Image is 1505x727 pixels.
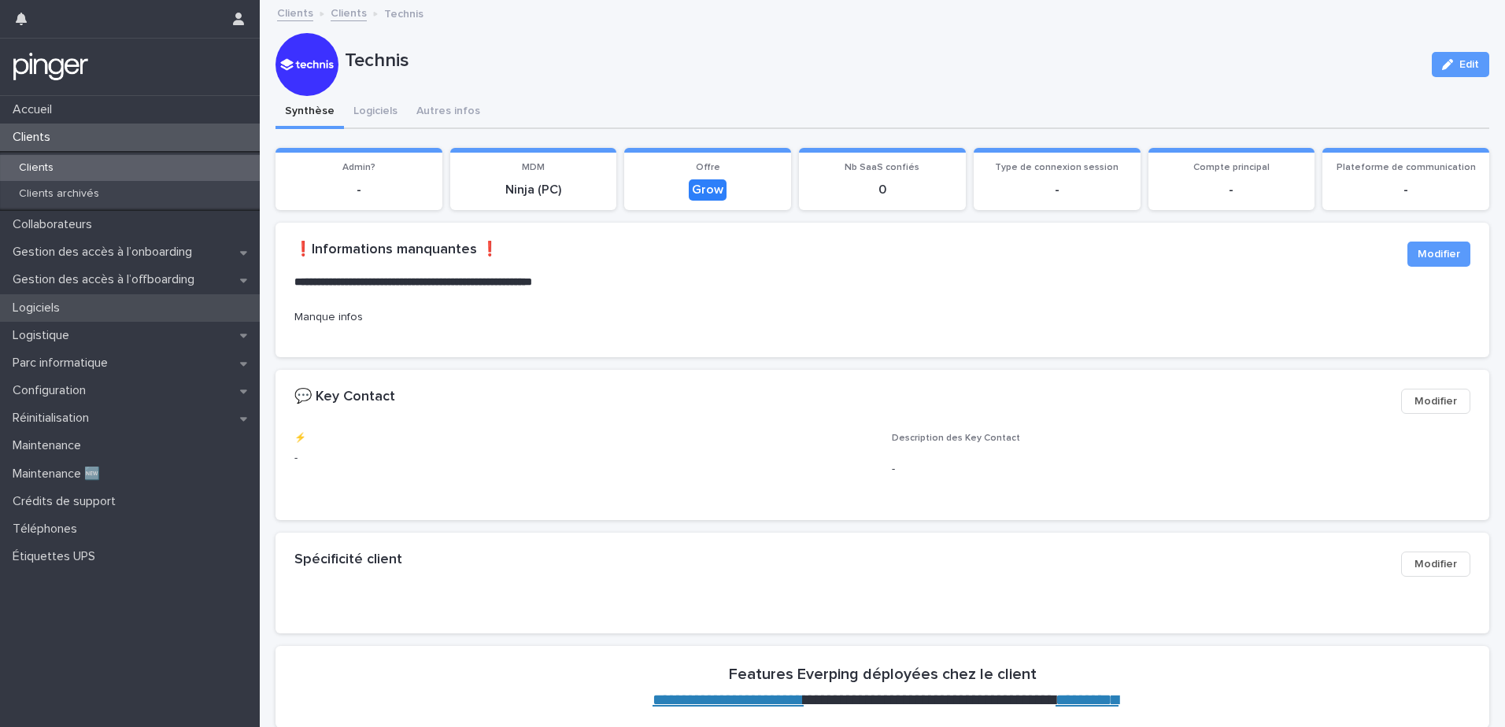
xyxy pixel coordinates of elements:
p: - [892,461,1470,478]
p: - [983,183,1131,197]
button: Edit [1432,52,1489,77]
p: Ninja (PC) [460,183,608,197]
span: MDM [522,163,545,172]
div: Grow [689,179,727,201]
button: Synthèse [275,96,344,129]
p: Étiquettes UPS [6,549,108,564]
p: - [294,450,873,467]
button: Modifier [1407,242,1470,267]
a: Clients [331,3,367,21]
p: Clients [6,161,66,175]
span: Edit [1459,59,1479,70]
span: Modifier [1414,393,1457,409]
button: Modifier [1401,389,1470,414]
p: Technis [384,4,423,21]
p: Accueil [6,102,65,117]
h2: Features Everping déployées chez le client [729,665,1037,684]
img: mTgBEunGTSyRkCgitkcU [13,51,89,83]
span: Type de connexion session [995,163,1119,172]
button: Logiciels [344,96,407,129]
p: - [285,183,433,197]
span: Nb SaaS confiés [845,163,919,172]
a: Clients [277,3,313,21]
p: - [1332,183,1480,197]
span: Plateforme de communication [1337,163,1476,172]
span: Description des Key Contact [892,434,1020,443]
p: Gestion des accès à l’offboarding [6,272,207,287]
p: Collaborateurs [6,217,105,232]
h2: 💬 Key Contact [294,389,395,406]
span: Admin? [342,163,375,172]
p: Configuration [6,383,98,398]
p: Clients archivés [6,187,112,201]
h2: ❗️Informations manquantes ❗️ [294,242,498,259]
p: Téléphones [6,522,90,537]
p: Technis [345,50,1419,72]
button: Modifier [1401,552,1470,577]
button: Autres infos [407,96,490,129]
p: - [1158,183,1306,197]
p: Gestion des accès à l’onboarding [6,245,205,260]
span: Modifier [1418,246,1460,262]
span: ⚡️ [294,434,306,443]
span: Offre [696,163,720,172]
span: Compte principal [1193,163,1270,172]
p: Logistique [6,328,82,343]
p: Clients [6,130,63,145]
p: Crédits de support [6,494,128,509]
span: Modifier [1414,556,1457,572]
p: Parc informatique [6,356,120,371]
p: Maintenance [6,438,94,453]
p: Manque infos [294,309,674,326]
h2: Spécificité client [294,552,402,569]
p: Logiciels [6,301,72,316]
p: 0 [808,183,956,197]
p: Maintenance 🆕 [6,467,113,482]
p: Réinitialisation [6,411,102,426]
